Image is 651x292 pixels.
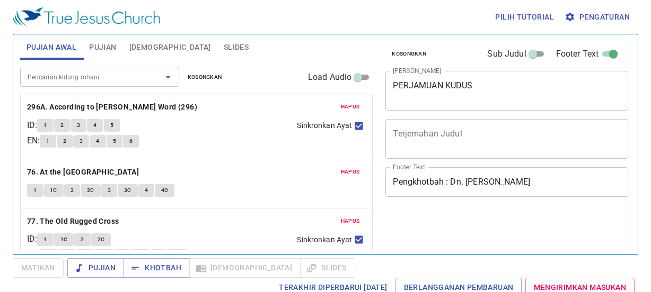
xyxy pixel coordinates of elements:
[13,7,160,26] img: True Jesus Church
[104,119,120,132] button: 5
[132,261,181,275] span: Khotbah
[40,249,56,262] button: 1
[71,119,86,132] button: 3
[54,119,70,132] button: 2
[60,121,64,130] span: 2
[43,121,47,130] span: 1
[124,258,190,278] button: Khotbah
[108,186,111,195] span: 3
[297,120,352,131] span: Sinkronkan Ayat
[64,184,80,197] button: 2
[181,71,228,84] button: Kosongkan
[43,235,47,244] span: 1
[89,41,116,54] span: Pujian
[138,184,154,197] button: 4
[101,184,117,197] button: 3
[76,261,116,275] span: Pujian
[110,121,113,130] span: 5
[27,233,37,245] p: ID :
[27,249,40,261] p: EN :
[54,233,74,246] button: 1C
[567,11,630,24] span: Pengaturan
[297,234,352,245] span: Sinkronkan Ayat
[562,7,634,27] button: Pengaturan
[77,249,93,262] button: 2
[27,101,197,114] b: 296A. According to [PERSON_NAME] Word (296)
[37,233,53,246] button: 1
[487,48,526,60] span: Sub Judul
[63,136,66,146] span: 2
[71,186,74,195] span: 2
[145,186,148,195] span: 4
[40,135,56,148] button: 1
[87,186,94,195] span: 2C
[33,186,37,195] span: 1
[98,235,105,244] span: 2C
[124,186,131,195] span: 3C
[81,184,101,197] button: 2C
[341,102,360,112] span: Hapus
[129,136,133,146] span: 6
[81,235,84,244] span: 2
[87,119,103,132] button: 4
[123,135,139,148] button: 6
[155,184,175,197] button: 4C
[113,136,116,146] span: 5
[335,215,366,227] button: Hapus
[392,49,426,59] span: Kosongkan
[335,101,366,113] button: Hapus
[67,258,124,278] button: Pujian
[224,41,249,54] span: Slides
[341,216,360,226] span: Hapus
[91,233,111,246] button: 2C
[161,70,175,85] button: Open
[27,134,40,147] p: EN :
[93,121,96,130] span: 4
[27,215,121,228] button: 77. The Old Rugged Cross
[495,11,554,24] span: Pilih tutorial
[129,41,211,54] span: [DEMOGRAPHIC_DATA]
[308,71,352,84] span: Load Audio
[27,184,43,197] button: 1
[43,184,64,197] button: 1C
[60,235,68,244] span: 1C
[556,48,599,60] span: Footer Text
[27,41,76,54] span: Pujian Awal
[27,215,119,228] b: 77. The Old Rugged Cross
[130,249,151,262] button: 3C
[341,167,360,177] span: Hapus
[161,186,169,195] span: 4C
[57,135,73,148] button: 2
[46,136,49,146] span: 1
[57,249,77,262] button: 1C
[168,249,188,262] button: 4C
[393,80,621,101] textarea: PERJAMUAN KUDUS
[37,119,53,132] button: 1
[118,184,138,197] button: 3C
[73,135,89,148] button: 3
[27,101,199,114] button: 296A. According to [PERSON_NAME] Word (296)
[27,166,141,179] button: 76. At the [GEOGRAPHIC_DATA]
[114,249,130,262] button: 3
[77,121,80,130] span: 3
[94,249,114,262] button: 2C
[107,135,122,148] button: 5
[96,136,99,146] span: 4
[27,119,37,132] p: ID :
[80,136,83,146] span: 3
[74,233,90,246] button: 2
[151,249,167,262] button: 4
[27,166,139,179] b: 76. At the [GEOGRAPHIC_DATA]
[50,186,57,195] span: 1C
[385,48,433,60] button: Kosongkan
[188,72,222,82] span: Kosongkan
[491,7,558,27] button: Pilih tutorial
[90,135,105,148] button: 4
[335,166,366,178] button: Hapus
